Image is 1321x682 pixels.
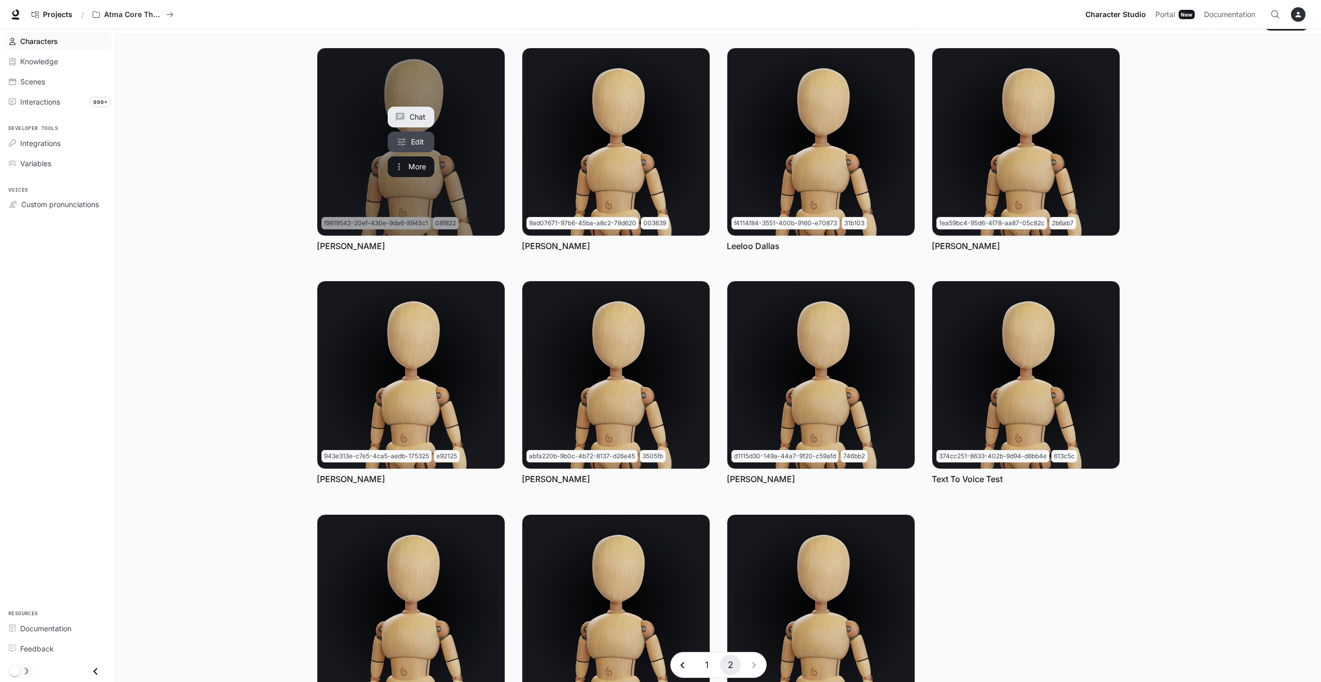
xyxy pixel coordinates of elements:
img: Text To Voice Test [932,281,1120,469]
img: Nathan Reed [522,281,710,469]
a: [PERSON_NAME] [522,473,590,485]
a: Documentation [1200,4,1263,25]
img: Liz [932,48,1120,236]
button: All workspaces [88,4,178,25]
a: Leeloo Dallas [727,240,780,252]
nav: pagination navigation [670,652,767,678]
a: Characters [4,32,111,50]
img: Leeloo Dallas [727,48,915,236]
a: Integrations [4,134,111,152]
span: Variables [20,158,51,169]
img: Martin Luther King Jr. [317,281,505,469]
div: / [77,9,88,20]
span: Projects [43,10,72,19]
a: Text To Voice Test [932,473,1003,485]
button: Chat with Isabel Ramirez [388,107,434,127]
p: Atma Core The Neural Network [104,10,162,19]
a: Variables [4,154,111,172]
span: Characters [20,36,58,47]
span: Documentation [1204,8,1255,21]
a: Character Studio [1081,4,1150,25]
div: New [1179,10,1195,19]
button: Open Command Menu [1265,4,1286,25]
img: Paul Dryere [727,281,915,469]
a: Custom pronunciations [4,195,111,213]
a: [PERSON_NAME] [727,473,795,485]
a: [PERSON_NAME] [317,473,385,485]
a: [PERSON_NAME] [317,240,385,252]
a: Edit Isabel Ramirez [388,132,434,152]
span: Custom pronunciations [21,199,99,210]
button: More actions [388,156,434,177]
button: Go to page 1 [696,655,717,675]
span: Documentation [20,623,71,634]
img: Isaiah Harris [522,48,710,236]
a: PortalNew [1151,4,1199,25]
span: Scenes [20,76,45,87]
button: Close drawer [84,661,107,682]
a: Interactions [4,93,111,111]
a: [PERSON_NAME] [522,240,590,252]
a: Isabel Ramirez [317,48,505,236]
span: Interactions [20,96,60,107]
span: Integrations [20,138,61,149]
a: Documentation [4,619,111,637]
span: Knowledge [20,56,58,67]
button: page 2 [720,655,741,675]
a: Knowledge [4,52,111,70]
button: Go to previous page [672,655,693,675]
span: 999+ [90,97,111,107]
span: Dark mode toggle [9,665,20,676]
a: Scenes [4,72,111,91]
a: [PERSON_NAME] [932,240,1000,252]
a: Feedback [4,640,111,658]
span: Feedback [20,643,54,654]
a: Go to projects [27,4,77,25]
span: Character Studio [1085,8,1146,21]
span: Portal [1155,8,1175,21]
